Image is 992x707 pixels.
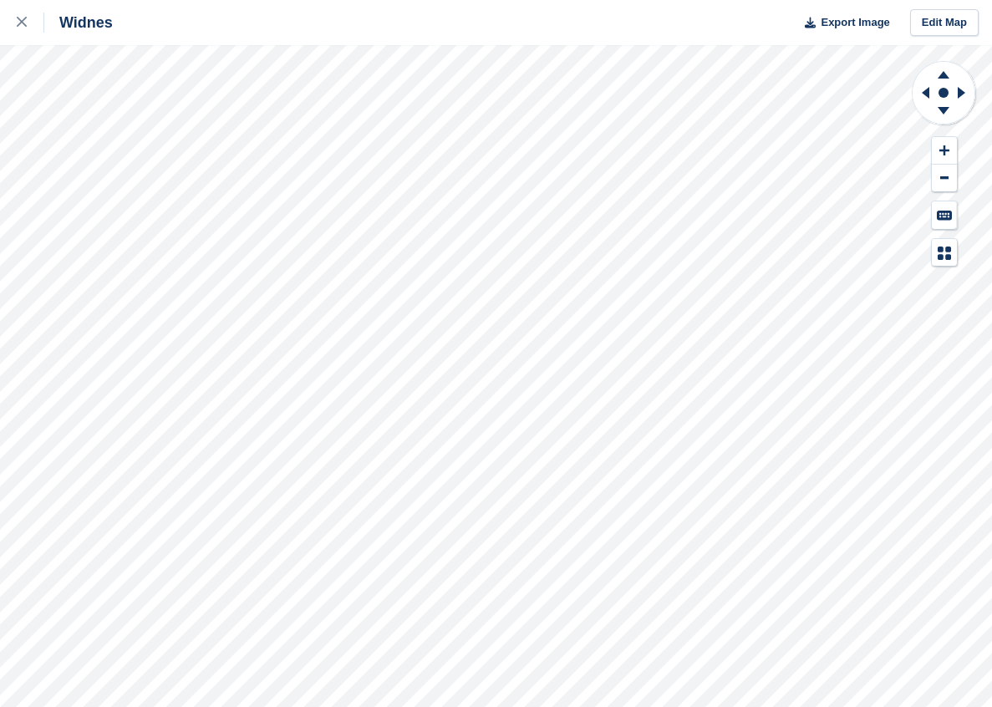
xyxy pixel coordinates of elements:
a: Edit Map [910,9,979,37]
button: Export Image [795,9,890,37]
button: Zoom In [932,137,957,165]
button: Zoom Out [932,165,957,192]
div: Widnes [44,13,113,33]
button: Keyboard Shortcuts [932,201,957,229]
button: Map Legend [932,239,957,267]
span: Export Image [821,14,889,31]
